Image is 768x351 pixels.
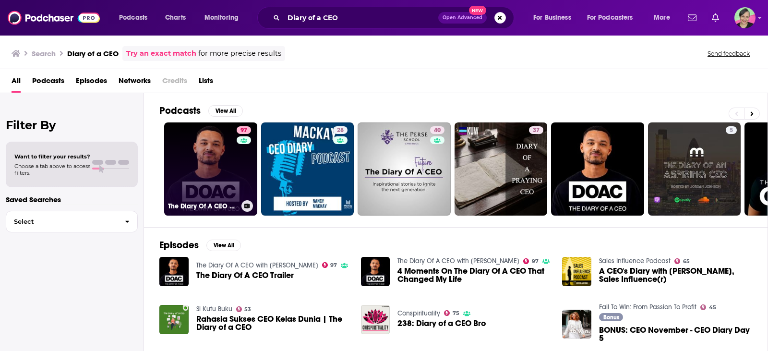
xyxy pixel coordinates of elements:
[734,7,756,28] span: Logged in as LizDVictoryBelt
[708,10,723,26] a: Show notifications dropdown
[284,10,438,25] input: Search podcasts, credits, & more...
[523,258,539,264] a: 97
[430,126,444,134] a: 40
[14,163,90,176] span: Choose a tab above to access filters.
[240,126,247,135] span: 97
[438,12,487,24] button: Open AdvancedNew
[533,11,571,24] span: For Business
[8,9,100,27] img: Podchaser - Follow, Share and Rate Podcasts
[709,305,716,310] span: 45
[581,10,647,25] button: open menu
[444,310,459,316] a: 75
[734,7,756,28] button: Show profile menu
[126,48,196,59] a: Try an exact match
[168,202,238,210] h3: The Diary Of A CEO with [PERSON_NAME]
[6,195,138,204] p: Saved Searches
[361,257,390,286] a: 4 Moments On The Diary Of A CEO That Changed My Life
[159,305,189,334] img: Rahasia Sukses CEO Kelas Dunia | The Diary of a CEO
[683,259,690,264] span: 65
[196,261,318,269] a: The Diary Of A CEO with Steven Bartlett
[684,10,700,26] a: Show notifications dropdown
[198,10,251,25] button: open menu
[119,73,151,93] a: Networks
[162,73,187,93] span: Credits
[76,73,107,93] a: Episodes
[730,126,733,135] span: 5
[599,267,752,283] span: A CEO's Diary with [PERSON_NAME], Sales Influence(r)
[14,153,90,160] span: Want to filter your results?
[361,305,390,334] img: 238: Diary of a CEO Bro
[6,118,138,132] h2: Filter By
[159,239,241,251] a: EpisodesView All
[337,126,344,135] span: 28
[261,122,354,216] a: 28
[196,271,294,279] a: The Diary Of A CEO Trailer
[196,305,232,313] a: Si Kutu Buku
[647,10,682,25] button: open menu
[599,303,696,311] a: Fail To Win: From Passion To Profit
[32,49,56,58] h3: Search
[397,267,551,283] a: 4 Moments On The Diary Of A CEO That Changed My Life
[204,11,239,24] span: Monitoring
[208,105,243,117] button: View All
[159,105,201,117] h2: Podcasts
[532,259,539,264] span: 97
[244,307,251,312] span: 53
[527,10,583,25] button: open menu
[333,126,348,134] a: 28
[67,49,119,58] h3: Diary of a CEO
[119,11,147,24] span: Podcasts
[529,126,543,134] a: 37
[562,257,591,286] img: A CEO's Diary with Brandon Bornancin, Sales Influence(r)
[533,126,540,135] span: 37
[206,240,241,251] button: View All
[397,309,440,317] a: Conspirituality
[159,239,199,251] h2: Episodes
[358,122,451,216] a: 40
[159,10,192,25] a: Charts
[159,257,189,286] img: The Diary Of A CEO Trailer
[674,258,690,264] a: 65
[196,315,349,331] a: Rahasia Sukses CEO Kelas Dunia | The Diary of a CEO
[654,11,670,24] span: More
[587,11,633,24] span: For Podcasters
[237,126,251,134] a: 97
[198,48,281,59] span: for more precise results
[443,15,482,20] span: Open Advanced
[159,105,243,117] a: PodcastsView All
[266,7,523,29] div: Search podcasts, credits, & more...
[236,306,252,312] a: 53
[164,122,257,216] a: 97The Diary Of A CEO with [PERSON_NAME]
[397,319,486,327] a: 238: Diary of a CEO Bro
[32,73,64,93] a: Podcasts
[455,122,548,216] a: 37
[599,326,752,342] a: BONUS: CEO November - CEO Diary Day 5
[330,263,337,267] span: 97
[199,73,213,93] a: Lists
[599,267,752,283] a: A CEO's Diary with Brandon Bornancin, Sales Influence(r)
[322,262,337,268] a: 97
[469,6,486,15] span: New
[434,126,441,135] span: 40
[12,73,21,93] a: All
[603,315,619,320] span: Bonus
[700,304,716,310] a: 45
[112,10,160,25] button: open menu
[726,126,737,134] a: 5
[562,310,591,339] img: BONUS: CEO November - CEO Diary Day 5
[599,257,671,265] a: Sales Influence Podcast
